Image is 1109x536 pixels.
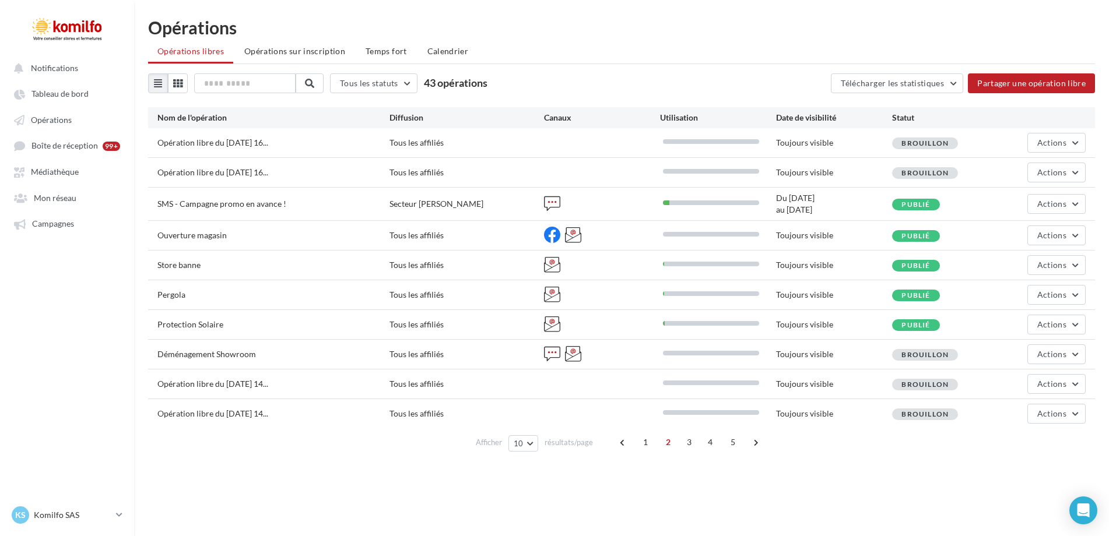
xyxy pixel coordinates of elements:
[901,139,949,147] span: Brouillon
[892,112,1008,124] div: Statut
[508,435,538,452] button: 10
[1037,319,1066,329] span: Actions
[776,319,892,330] div: Toujours visible
[1037,260,1066,270] span: Actions
[389,259,544,271] div: Tous les affiliés
[1037,137,1066,147] span: Actions
[901,231,930,240] span: Publié
[31,63,78,73] span: Notifications
[7,135,127,156] a: Boîte de réception 99+
[157,319,223,329] span: Protection Solaire
[157,290,185,299] span: Pergola
[1027,225,1086,245] button: Actions
[901,168,949,177] span: Brouillon
[831,73,963,93] button: Télécharger les statistiques
[31,115,72,125] span: Opérations
[1027,133,1086,153] button: Actions
[901,261,930,270] span: Publié
[1069,496,1097,524] div: Open Intercom Messenger
[389,408,544,419] div: Tous les affiliés
[776,112,892,124] div: Date de visibilité
[776,259,892,271] div: Toujours visible
[776,192,892,216] div: Du [DATE] au [DATE]
[340,78,398,88] span: Tous les statuts
[389,230,544,241] div: Tous les affiliés
[476,437,502,448] span: Afficher
[389,319,544,330] div: Tous les affiliés
[901,320,930,329] span: Publié
[157,408,268,418] span: Opération libre du [DATE] 14...
[968,73,1095,93] button: Partager une opération libre
[389,112,544,124] div: Diffusion
[1037,167,1066,177] span: Actions
[31,141,98,151] span: Boîte de réception
[545,437,593,448] span: résultats/page
[1027,163,1086,182] button: Actions
[514,439,524,448] span: 10
[7,187,127,208] a: Mon réseau
[1027,404,1086,424] button: Actions
[330,73,417,93] button: Tous les statuts
[1027,344,1086,364] button: Actions
[776,230,892,241] div: Toujours visible
[1027,255,1086,275] button: Actions
[34,193,76,203] span: Mon réseau
[31,167,79,177] span: Médiathèque
[1037,408,1066,418] span: Actions
[157,167,268,177] span: Opération libre du [DATE] 16...
[776,408,892,419] div: Toujours visible
[7,83,127,104] a: Tableau de bord
[427,46,469,56] span: Calendrier
[244,46,345,56] span: Opérations sur inscription
[901,350,949,359] span: Brouillon
[157,112,389,124] div: Nom de l'opération
[1037,199,1066,209] span: Actions
[776,378,892,390] div: Toujours visible
[901,200,930,209] span: Publié
[389,348,544,360] div: Tous les affiliés
[389,198,544,210] div: Secteur [PERSON_NAME]
[157,137,268,147] span: Opération libre du [DATE] 16...
[389,167,544,178] div: Tous les affiliés
[1037,349,1066,359] span: Actions
[776,167,892,178] div: Toujours visible
[776,289,892,301] div: Toujours visible
[660,112,776,124] div: Utilisation
[901,410,949,418] span: Brouillon
[34,509,111,521] p: Komilfo SAS
[1027,194,1086,214] button: Actions
[389,137,544,149] div: Tous les affiliés
[103,142,120,151] div: 99+
[424,76,487,89] span: 43 opérations
[544,112,660,124] div: Canaux
[389,378,544,390] div: Tous les affiliés
[157,260,201,270] span: Store banne
[841,78,944,88] span: Télécharger les statistiques
[659,433,678,452] span: 2
[157,230,227,240] span: Ouverture magasin
[148,19,1095,36] div: Opérations
[901,291,930,299] span: Publié
[1037,379,1066,389] span: Actions
[366,46,407,56] span: Temps fort
[15,509,26,521] span: KS
[7,109,127,130] a: Opérations
[724,433,742,452] span: 5
[776,137,892,149] div: Toujours visible
[9,504,125,526] a: KS Komilfo SAS
[776,348,892,360] div: Toujours visible
[389,289,544,301] div: Tous les affiliés
[1027,285,1086,305] button: Actions
[157,349,256,359] span: Déménagement Showroom
[157,199,286,209] span: SMS - Campagne promo en avance !
[7,213,127,234] a: Campagnes
[1037,290,1066,299] span: Actions
[636,433,655,452] span: 1
[680,433,699,452] span: 3
[32,219,74,229] span: Campagnes
[31,89,89,99] span: Tableau de bord
[701,433,720,452] span: 4
[7,161,127,182] a: Médiathèque
[1027,374,1086,394] button: Actions
[7,57,122,78] button: Notifications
